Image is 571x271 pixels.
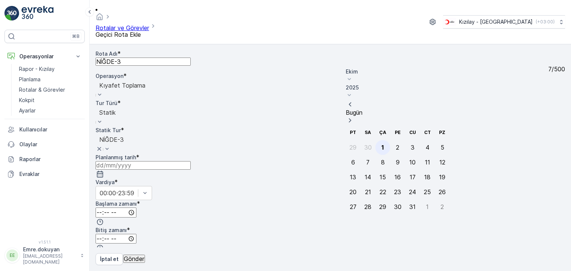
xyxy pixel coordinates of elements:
[22,6,54,21] img: logo_light-DOdMpM7g.png
[19,107,36,114] p: Ayarlar
[4,152,85,167] a: Raporlar
[396,159,400,166] div: 9
[123,255,145,263] button: Gönder
[96,154,136,160] label: Planlanmış tarih
[19,86,65,94] p: Rotalar & Görevler
[72,33,80,39] p: ⌘B
[350,203,357,210] div: 27
[536,19,555,25] p: ( +03:00 )
[443,15,565,29] button: Kızılay - [GEOGRAPHIC_DATA](+03:00)
[6,249,18,261] div: EE
[364,203,371,210] div: 28
[23,246,77,253] p: Emre.dokuyan
[4,246,85,265] button: EEEmre.dokuyan[EMAIL_ADDRESS][DOMAIN_NAME]
[349,144,357,151] div: 29
[424,174,430,180] div: 18
[349,189,357,195] div: 20
[4,240,85,244] span: v 1.51.1
[346,125,361,140] th: Pazartesi
[16,64,85,74] a: Rapor - Kızılay
[426,144,429,151] div: 4
[346,68,450,75] p: Ekim
[19,170,82,178] p: Evraklar
[409,203,416,210] div: 31
[443,18,456,26] img: k%C4%B1z%C4%B1lay_D5CCths_t1JZB0k.png
[459,18,533,26] p: Kızılay - [GEOGRAPHIC_DATA]
[380,189,386,195] div: 22
[410,174,416,180] div: 17
[4,167,85,182] a: Evraklar
[96,15,104,22] a: Ana Sayfa
[548,66,565,72] p: 7 / 500
[361,125,375,140] th: Salı
[405,125,420,140] th: Cuma
[4,137,85,152] a: Olaylar
[366,159,370,166] div: 7
[439,159,445,166] div: 12
[96,253,123,265] button: İptal et
[96,161,191,169] input: dd/mm/yyyy
[390,125,405,140] th: Perşembe
[19,97,35,104] p: Kokpit
[124,255,144,262] p: Gönder
[96,24,149,32] a: Rotalar ve Görevler
[19,65,55,73] p: Rapor - Kızılay
[425,159,430,166] div: 11
[381,159,385,166] div: 8
[365,189,371,195] div: 21
[100,255,119,263] p: İptal et
[394,189,401,195] div: 23
[19,156,82,163] p: Raporlar
[16,105,85,116] a: Ayarlar
[381,144,384,151] div: 1
[19,126,82,133] p: Kullanıcılar
[346,84,450,91] p: 2025
[409,159,416,166] div: 10
[96,127,121,133] label: Statik Tur
[394,203,401,210] div: 30
[350,174,356,180] div: 13
[380,174,386,180] div: 15
[426,203,429,210] div: 1
[96,100,117,106] label: Tur Türü
[351,159,355,166] div: 6
[364,144,372,151] div: 30
[96,179,114,185] label: Vardiya
[439,174,445,180] div: 19
[96,200,137,207] label: Başlama zamanı
[4,49,85,64] button: Operasyonlar
[4,122,85,137] a: Kullanıcılar
[16,85,85,95] a: Rotalar & Görevler
[439,189,446,195] div: 26
[409,189,416,195] div: 24
[396,144,399,151] div: 2
[19,76,41,83] p: Planlama
[424,189,431,195] div: 25
[96,31,141,38] span: Geçici Rota Ekle
[420,125,435,140] th: Cumartesi
[96,50,117,57] label: Rota Adı
[19,53,70,60] p: Operasyonlar
[375,125,390,140] th: Çarşamba
[441,144,444,151] div: 5
[23,253,77,265] p: [EMAIL_ADDRESS][DOMAIN_NAME]
[96,227,127,233] label: Bitiş zamanı
[4,6,19,21] img: logo
[365,174,371,180] div: 14
[435,125,450,140] th: Pazar
[96,73,123,79] label: Operasyon
[346,109,450,116] p: Bugün
[379,203,386,210] div: 29
[394,174,401,180] div: 16
[16,74,85,85] a: Planlama
[16,95,85,105] a: Kokpit
[19,141,82,148] p: Olaylar
[441,203,444,210] div: 2
[411,144,414,151] div: 3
